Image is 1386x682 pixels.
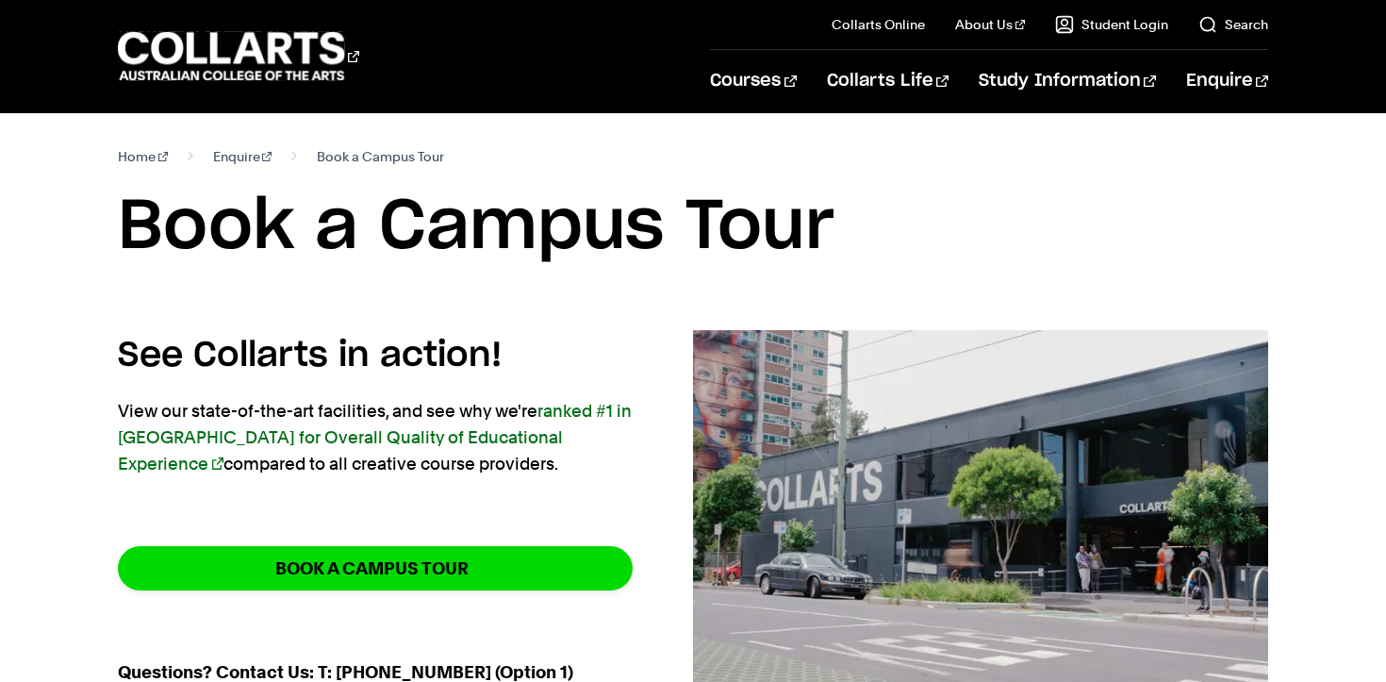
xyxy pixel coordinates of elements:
a: Search [1198,15,1268,34]
a: Study Information [979,50,1156,112]
a: ranked #1 in [GEOGRAPHIC_DATA] for Overall Quality of Educational Experience [118,401,632,474]
p: View our state-of-the-art facilities, and see why we're compared to all creative course providers. [118,398,633,477]
a: Student Login [1055,15,1168,34]
strong: BOOK A CAMPUS TOUR [275,557,469,579]
a: About Us [955,15,1025,34]
div: Go to homepage [118,29,359,83]
strong: Questions? Contact Us: T: [PHONE_NUMBER] (Option 1) [118,662,573,682]
h1: Book a Campus Tour [118,185,1268,270]
a: Courses [710,50,796,112]
a: Collarts Life [827,50,949,112]
a: BOOK A CAMPUS TOUR [118,546,633,591]
a: Home [118,143,168,170]
span: Book a Campus Tour [317,143,444,170]
a: Enquire [213,143,272,170]
h4: See Collarts in action! [118,330,633,381]
a: Enquire [1186,50,1268,112]
a: Collarts Online [832,15,925,34]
